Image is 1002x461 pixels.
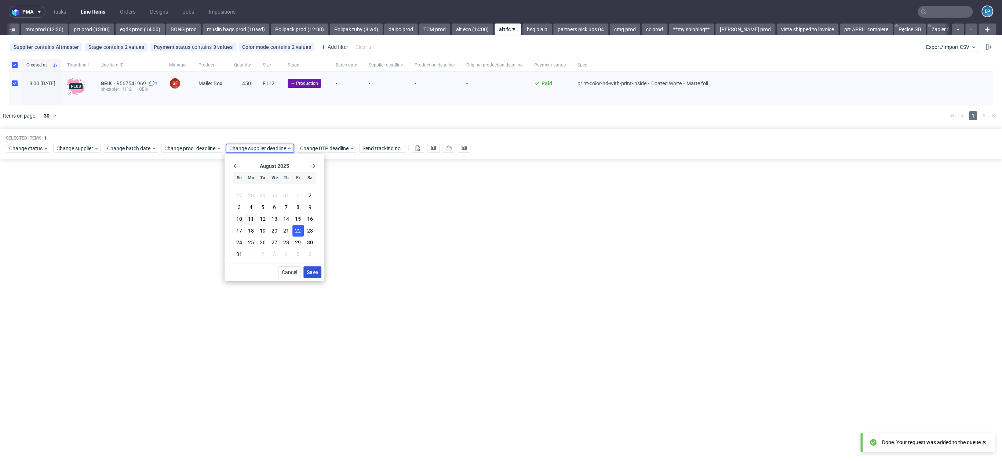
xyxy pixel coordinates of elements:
button: pma [9,6,45,18]
span: 450 [242,80,251,86]
div: 2 values [292,44,311,50]
a: mrx prod (12:30) [21,24,68,35]
button: Tue Aug 26 2025 [257,237,268,248]
a: Tasks [48,6,70,18]
span: 3 [273,251,276,258]
span: 3 [238,204,241,211]
span: 9 [308,204,311,211]
span: 1 [44,136,47,141]
div: Altmaster [56,44,79,50]
img: logo [12,8,22,16]
a: Polipack prod (12:00) [271,24,328,35]
button: Mon Sep 01 2025 [245,248,256,260]
button: Sat Aug 30 2025 [304,237,316,248]
span: Items on page: [3,112,36,119]
span: Save [307,270,318,275]
button: Thu Sep 04 2025 [281,248,292,260]
span: 30 [272,192,277,199]
span: 31 [283,192,289,199]
button: Fri Aug 29 2025 [292,237,304,248]
div: Clear all [354,42,375,52]
span: 26 [260,239,266,246]
div: Su [233,172,245,184]
span: 27 [236,192,242,199]
button: Sun Aug 24 2025 [233,237,245,248]
span: • [646,80,651,86]
span: - [369,80,403,96]
span: F112. [263,80,276,86]
span: Coated White [651,80,682,86]
span: 18:00 [DATE] [26,80,55,86]
span: R567541969 [116,80,147,86]
span: Line item ID [101,62,157,68]
span: 2 [261,251,264,258]
span: pma [22,9,33,14]
a: alt eco (14:00) [452,24,493,35]
span: 18 [248,227,254,234]
span: Supplier [14,44,34,50]
span: Created at [26,62,50,68]
a: BONG prod [166,24,201,35]
button: Sun Aug 31 2025 [233,248,245,260]
span: 28 [248,192,254,199]
span: Product [198,62,222,68]
button: Mon Aug 11 2025 [245,213,256,225]
a: Polipak tuby (8 wd) [330,24,383,35]
button: Fri Aug 15 2025 [292,213,304,225]
span: Spec [577,62,708,68]
span: 1 [249,251,252,258]
a: GEIK [101,80,116,86]
span: Cancel [282,270,297,275]
span: 21 [283,227,289,234]
span: 15 [295,215,301,223]
button: Send tracking no. [359,144,405,153]
span: - [466,80,522,96]
button: Thu Jul 31 2025 [281,190,292,201]
div: Mo [245,172,256,184]
span: • [682,80,686,86]
button: Sun Aug 03 2025 [233,201,245,213]
span: 13 [272,215,277,223]
span: 6 [273,204,276,211]
button: Wed Aug 27 2025 [269,237,280,248]
a: 1 [147,80,157,86]
span: Payment status [154,44,192,50]
span: 25 [248,239,254,246]
a: cc prod [642,24,667,35]
span: 5 [261,204,264,211]
a: Line Items [76,6,110,18]
div: 2 values [125,44,144,50]
button: Wed Aug 06 2025 [269,201,280,213]
span: 19 [260,227,266,234]
a: dalpo prod [384,24,418,35]
span: Thumbnail [67,62,89,68]
div: Fr [292,172,304,184]
a: prt prod (13:00) [69,24,114,35]
a: Impositions [204,6,240,18]
button: Thu Aug 07 2025 [281,201,292,213]
button: Sun Aug 17 2025 [233,225,245,237]
span: Color mode [242,44,270,50]
span: 24 [236,239,242,246]
button: Fri Sep 05 2025 [292,248,304,260]
span: contains [192,44,213,50]
button: Sun Aug 10 2025 [233,213,245,225]
div: ph-zapier__f112____GEIK [101,86,157,92]
button: Fri Aug 01 2025 [292,190,304,201]
span: 4 [249,204,252,211]
a: Zapier failed [927,24,964,35]
figcaption: EP [982,6,992,17]
span: - [415,80,455,96]
span: 30 [307,239,313,246]
span: Size [263,62,276,68]
div: Tu [257,172,268,184]
button: Fri Aug 22 2025 [292,225,304,237]
span: 4 [285,251,288,258]
span: 1 [155,80,157,86]
img: plus-icon.676465ae8f3a83198b3f.png [67,78,85,95]
button: Mon Aug 18 2025 [245,225,256,237]
button: Tue Aug 05 2025 [257,201,268,213]
span: Quantity [234,62,251,68]
span: print-color-hd-with-print-inside [577,80,646,86]
span: contains [34,44,56,50]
